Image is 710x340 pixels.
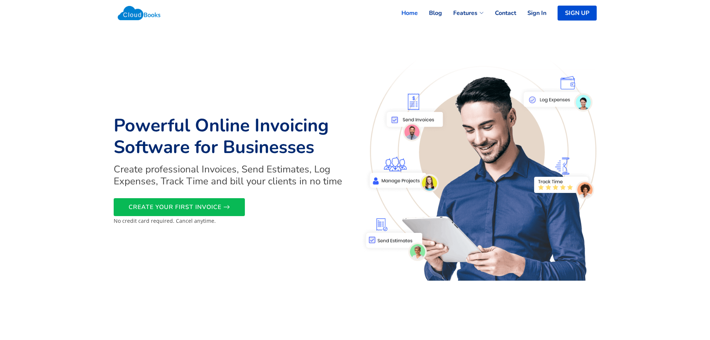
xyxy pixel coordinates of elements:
img: Cloudbooks Logo [114,2,165,24]
a: CREATE YOUR FIRST INVOICE [114,198,245,216]
span: Features [453,9,477,18]
a: Features [442,5,484,21]
small: No credit card required. Cancel anytime. [114,217,216,224]
a: Contact [484,5,516,21]
a: Sign In [516,5,546,21]
a: Home [390,5,418,21]
a: SIGN UP [558,6,597,21]
a: Blog [418,5,442,21]
h2: Create professional Invoices, Send Estimates, Log Expenses, Track Time and bill your clients in n... [114,163,351,187]
h1: Powerful Online Invoicing Software for Businesses [114,115,351,158]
